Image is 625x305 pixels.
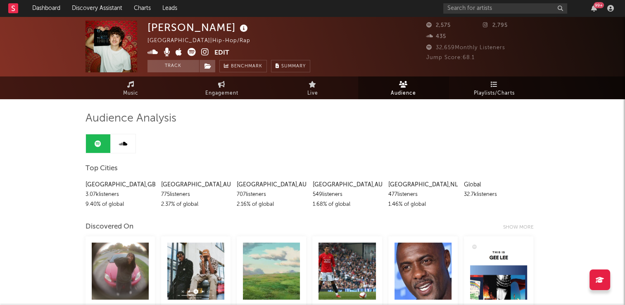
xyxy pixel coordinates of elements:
[591,5,597,12] button: 99+
[271,60,310,72] button: Summary
[426,55,475,60] span: Jump Score: 68.1
[86,114,176,124] span: Audience Analysis
[464,190,533,200] div: 32.7k listeners
[388,200,458,210] div: 1.46 % of global
[219,60,267,72] a: Benchmark
[464,180,533,190] div: Global
[237,200,306,210] div: 2.16 % of global
[388,190,458,200] div: 477 listeners
[312,190,382,200] div: 549 listeners
[205,88,238,98] span: Engagement
[267,76,358,99] a: Live
[86,200,155,210] div: 9.40 % of global
[214,48,229,58] button: Edit
[483,23,508,28] span: 2,795
[391,88,416,98] span: Audience
[426,34,446,39] span: 435
[86,190,155,200] div: 3.07k listeners
[176,76,267,99] a: Engagement
[237,190,306,200] div: 707 listeners
[147,60,199,72] button: Track
[86,76,176,99] a: Music
[231,62,262,71] span: Benchmark
[312,180,382,190] div: [GEOGRAPHIC_DATA] , AU
[161,180,231,190] div: [GEOGRAPHIC_DATA] , AU
[307,88,318,98] span: Live
[443,3,567,14] input: Search for artists
[123,88,138,98] span: Music
[86,222,133,232] div: Discovered On
[426,45,505,50] span: 32,659 Monthly Listeners
[161,190,231,200] div: 775 listeners
[147,21,250,34] div: [PERSON_NAME]
[474,88,515,98] span: Playlists/Charts
[449,76,540,99] a: Playlists/Charts
[358,76,449,99] a: Audience
[147,36,260,46] div: [GEOGRAPHIC_DATA] | Hip-Hop/Rap
[86,164,118,174] span: Top Cities
[426,23,451,28] span: 2,575
[503,222,540,232] div: Show more
[161,200,231,210] div: 2.37 % of global
[388,180,458,190] div: [GEOGRAPHIC_DATA] , NL
[312,200,382,210] div: 1.68 % of global
[594,2,604,8] div: 99 +
[237,180,306,190] div: [GEOGRAPHIC_DATA] , AU
[86,180,155,190] div: [GEOGRAPHIC_DATA] , GB
[281,64,306,69] span: Summary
